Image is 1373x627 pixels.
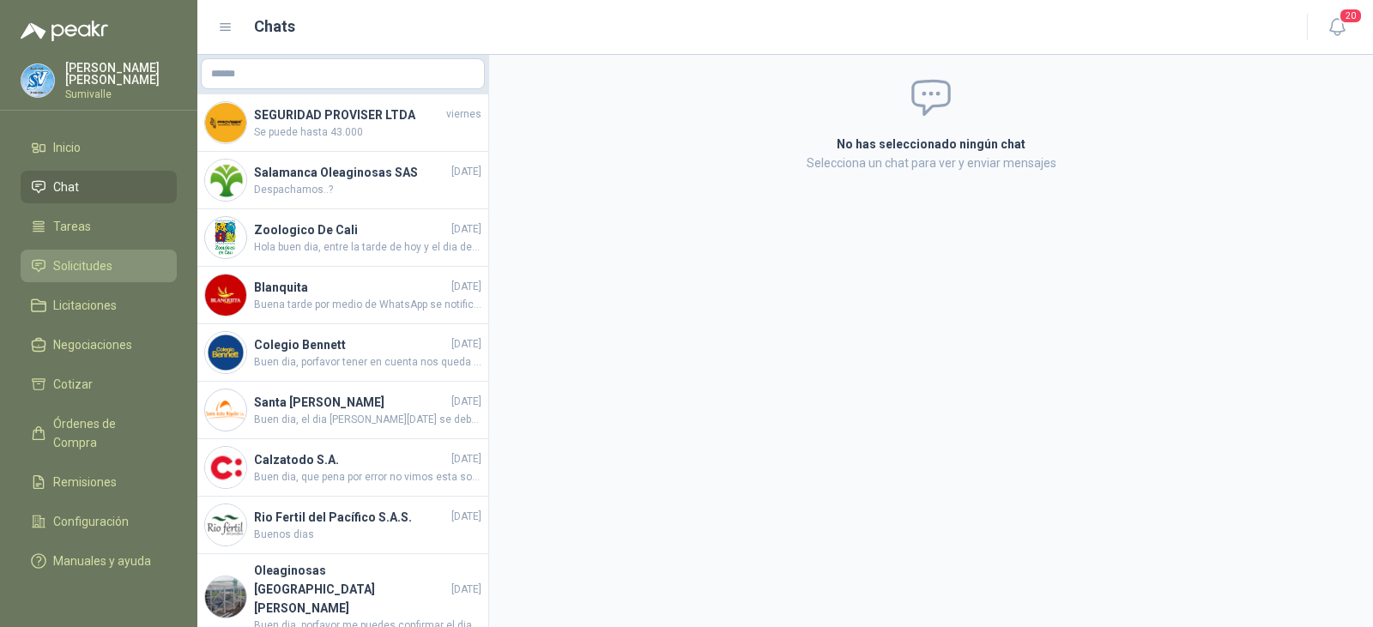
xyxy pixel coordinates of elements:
[21,21,108,41] img: Logo peakr
[53,335,132,354] span: Negociaciones
[197,439,488,497] a: Company LogoCalzatodo S.A.[DATE]Buen dia, que pena por error no vimos esta solicitud, aun la requ...
[21,368,177,401] a: Cotizar
[254,508,448,527] h4: Rio Fertil del Pacífico S.A.S.
[254,124,481,141] span: Se puede hasta 43.000
[53,473,117,491] span: Remisiones
[254,450,448,469] h4: Calzatodo S.A.
[254,182,481,198] span: Despachamos..?
[254,163,448,182] h4: Salamanca Oleaginosas SAS
[197,209,488,267] a: Company LogoZoologico De Cali[DATE]Hola buen dia, entre la tarde de hoy y el dia de mañana te deb...
[53,512,129,531] span: Configuración
[21,466,177,498] a: Remisiones
[254,220,448,239] h4: Zoologico De Cali
[451,336,481,353] span: [DATE]
[254,527,481,543] span: Buenos dias
[205,389,246,431] img: Company Logo
[451,164,481,180] span: [DATE]
[205,102,246,143] img: Company Logo
[451,279,481,295] span: [DATE]
[21,64,54,97] img: Company Logo
[21,407,177,459] a: Órdenes de Compra
[197,267,488,324] a: Company LogoBlanquita[DATE]Buena tarde por medio de WhatsApp se notifico que se demora de 5 a 7 d...
[65,89,177,99] p: Sumivalle
[21,289,177,322] a: Licitaciones
[451,582,481,598] span: [DATE]
[254,469,481,485] span: Buen dia, que pena por error no vimos esta solicitud, aun la requeiren..?
[21,210,177,243] a: Tareas
[53,414,160,452] span: Órdenes de Compra
[451,394,481,410] span: [DATE]
[632,135,1231,154] h2: No has seleccionado ningún chat
[21,171,177,203] a: Chat
[21,131,177,164] a: Inicio
[197,382,488,439] a: Company LogoSanta [PERSON_NAME][DATE]Buen dia, el dia [PERSON_NAME][DATE] se debe estar entregando
[205,217,246,258] img: Company Logo
[254,354,481,371] span: Buen dia, porfavor tener en cuenta nos queda solo 1 unidad.
[197,324,488,382] a: Company LogoColegio Bennett[DATE]Buen dia, porfavor tener en cuenta nos queda solo 1 unidad.
[53,217,91,236] span: Tareas
[254,278,448,297] h4: Blanquita
[254,239,481,256] span: Hola buen dia, entre la tarde de hoy y el dia de mañana te debe estar llegando.
[205,576,246,618] img: Company Logo
[53,178,79,196] span: Chat
[451,451,481,467] span: [DATE]
[53,296,117,315] span: Licitaciones
[254,106,443,124] h4: SEGURIDAD PROVISER LTDA
[254,335,448,354] h4: Colegio Bennett
[1339,8,1363,24] span: 20
[205,504,246,546] img: Company Logo
[451,221,481,238] span: [DATE]
[197,152,488,209] a: Company LogoSalamanca Oleaginosas SAS[DATE]Despachamos..?
[53,138,81,157] span: Inicio
[632,154,1231,172] p: Selecciona un chat para ver y enviar mensajes
[197,94,488,152] a: Company LogoSEGURIDAD PROVISER LTDAviernesSe puede hasta 43.000
[53,375,93,394] span: Cotizar
[65,62,177,86] p: [PERSON_NAME] [PERSON_NAME]
[197,497,488,554] a: Company LogoRio Fertil del Pacífico S.A.S.[DATE]Buenos dias
[205,332,246,373] img: Company Logo
[254,561,448,618] h4: Oleaginosas [GEOGRAPHIC_DATA][PERSON_NAME]
[21,329,177,361] a: Negociaciones
[1322,12,1352,43] button: 20
[205,274,246,316] img: Company Logo
[446,106,481,123] span: viernes
[254,15,295,39] h1: Chats
[205,447,246,488] img: Company Logo
[53,256,112,275] span: Solicitudes
[205,160,246,201] img: Company Logo
[254,412,481,428] span: Buen dia, el dia [PERSON_NAME][DATE] se debe estar entregando
[21,505,177,538] a: Configuración
[21,545,177,577] a: Manuales y ayuda
[21,250,177,282] a: Solicitudes
[53,552,151,570] span: Manuales y ayuda
[254,393,448,412] h4: Santa [PERSON_NAME]
[451,509,481,525] span: [DATE]
[254,297,481,313] span: Buena tarde por medio de WhatsApp se notifico que se demora de 5 a 7 días mas por el tema es que ...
